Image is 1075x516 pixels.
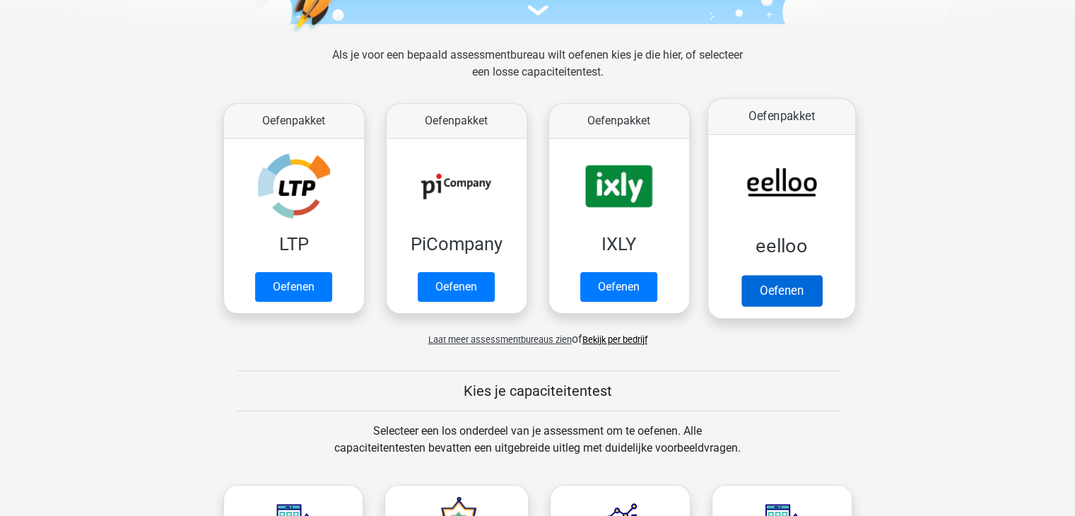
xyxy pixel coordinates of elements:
[236,382,840,399] h5: Kies je capaciteitentest
[527,5,548,16] img: assessment
[582,334,647,345] a: Bekijk per bedrijf
[255,272,332,302] a: Oefenen
[418,272,495,302] a: Oefenen
[428,334,572,345] span: Laat meer assessmentbureaus zien
[213,319,863,348] div: of
[580,272,657,302] a: Oefenen
[321,47,754,98] div: Als je voor een bepaald assessmentbureau wilt oefenen kies je die hier, of selecteer een losse ca...
[321,423,754,474] div: Selecteer een los onderdeel van je assessment om te oefenen. Alle capaciteitentesten bevatten een...
[741,275,821,306] a: Oefenen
